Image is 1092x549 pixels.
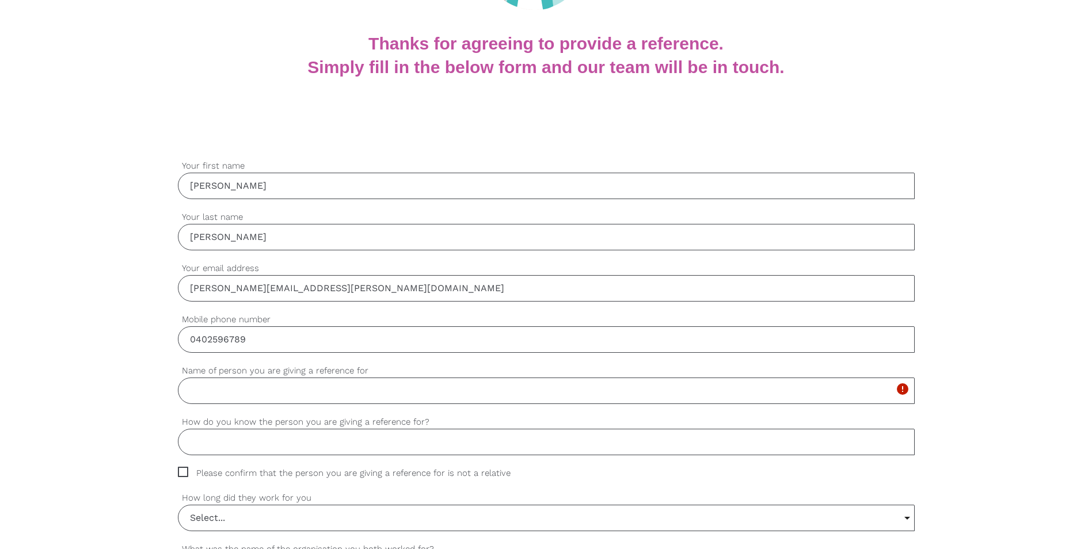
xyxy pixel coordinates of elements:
label: Your first name [178,159,915,173]
label: Name of person you are giving a reference for [178,364,915,378]
label: How do you know the person you are giving a reference for? [178,415,915,429]
span: Please confirm that the person you are giving a reference for is not a relative [178,467,532,480]
label: Mobile phone number [178,313,915,326]
label: How long did they work for you [178,491,915,505]
b: Simply fill in the below form and our team will be in touch. [307,58,784,77]
label: Your email address [178,262,915,275]
b: Thanks for agreeing to provide a reference. [368,34,724,53]
i: error [896,382,910,396]
label: Your last name [178,211,915,224]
